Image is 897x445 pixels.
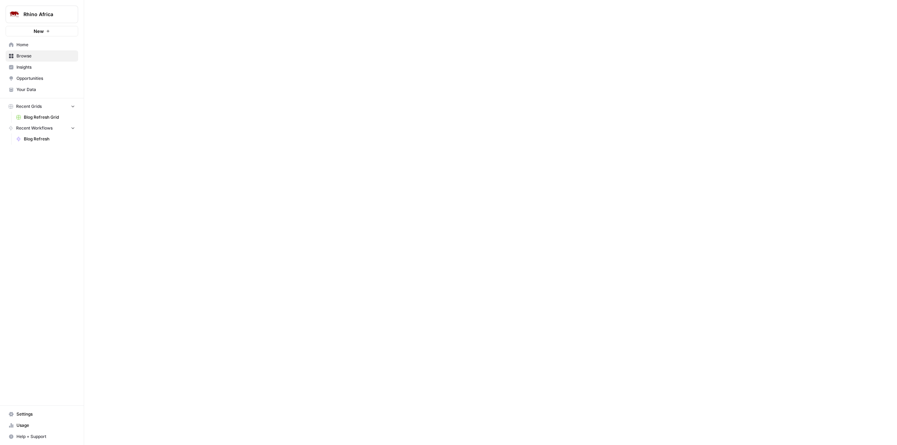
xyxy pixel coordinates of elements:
a: Settings [6,409,78,420]
span: Usage [16,422,75,429]
button: Workspace: Rhino Africa [6,6,78,23]
span: Blog Refresh [24,136,75,142]
button: Help + Support [6,431,78,442]
span: New [34,28,44,35]
a: Opportunities [6,73,78,84]
span: Blog Refresh Grid [24,114,75,120]
span: Help + Support [16,433,75,440]
span: Recent Grids [16,103,42,110]
span: Recent Workflows [16,125,53,131]
a: Usage [6,420,78,431]
span: Your Data [16,86,75,93]
button: Recent Workflows [6,123,78,133]
span: Insights [16,64,75,70]
img: Rhino Africa Logo [8,8,21,21]
span: Opportunities [16,75,75,82]
span: Browse [16,53,75,59]
a: Blog Refresh [13,133,78,145]
a: Home [6,39,78,50]
span: Settings [16,411,75,417]
a: Browse [6,50,78,62]
span: Rhino Africa [23,11,66,18]
a: Blog Refresh Grid [13,112,78,123]
a: Insights [6,62,78,73]
button: New [6,26,78,36]
a: Your Data [6,84,78,95]
button: Recent Grids [6,101,78,112]
span: Home [16,42,75,48]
